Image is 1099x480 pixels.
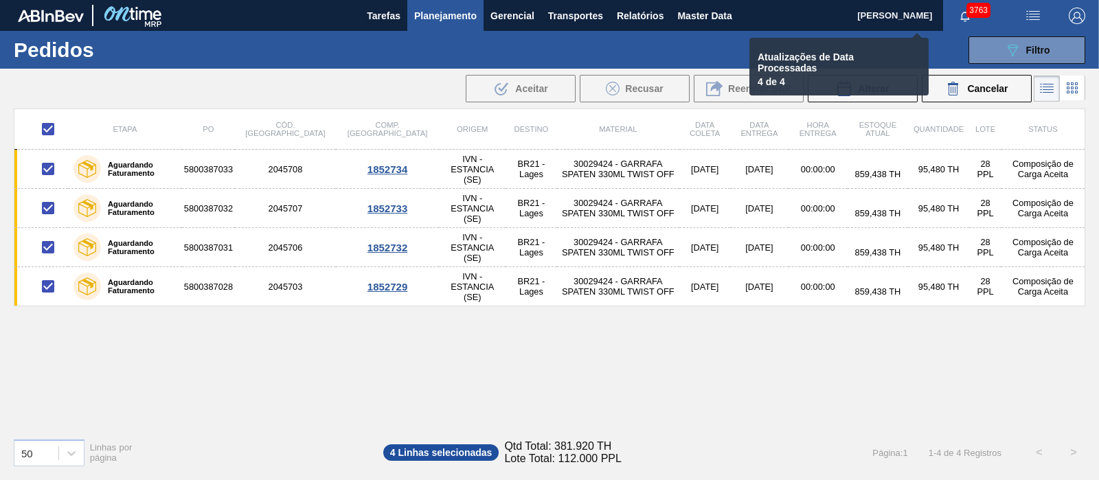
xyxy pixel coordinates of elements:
span: Tarefas [367,8,400,24]
img: Logout [1069,8,1085,24]
td: BR21 - Lages [506,189,556,228]
span: Etapa [113,125,137,133]
td: BR21 - Lages [506,267,556,306]
td: 30029424 - GARRAFA SPATEN 330ML TWIST OFF [557,189,679,228]
td: 00:00:00 [789,267,848,306]
span: Recusar [625,83,663,94]
img: TNhmsLtSVTkK8tSr43FrP2fwEKptu5GPRR3wAAAABJRU5ErkJggg== [18,10,84,22]
button: Notificações [943,6,987,25]
td: 28 PPL [969,267,1001,306]
td: [DATE] [730,267,788,306]
td: 95,480 TH [908,228,969,267]
span: 3763 [966,3,990,18]
span: Aceitar [515,83,547,94]
span: Hora Entrega [800,121,837,137]
p: Atualizações de Data Processadas [758,52,903,73]
td: 28 PPL [969,189,1001,228]
td: 5800387028 [182,267,235,306]
td: 2045708 [235,150,336,189]
td: 28 PPL [969,150,1001,189]
span: Cancelar [967,83,1008,94]
div: Visão em Cards [1060,76,1085,102]
td: [DATE] [679,228,730,267]
td: [DATE] [679,267,730,306]
td: 00:00:00 [789,189,848,228]
span: Data coleta [690,121,720,137]
h1: Pedidos [14,42,213,58]
span: Cód. [GEOGRAPHIC_DATA] [245,121,325,137]
td: 2045703 [235,267,336,306]
td: 2045707 [235,189,336,228]
td: 2045706 [235,228,336,267]
span: Status [1028,125,1057,133]
span: Estoque atual [859,121,897,137]
div: Reenviar SAP [694,75,804,102]
span: PO [203,125,214,133]
label: Aguardando Faturamento [101,239,177,255]
td: 5800387031 [182,228,235,267]
button: Cancelar [922,75,1032,102]
p: 4 de 4 [758,76,903,87]
span: 859,438 TH [855,247,901,258]
span: Lote [975,125,995,133]
span: Transportes [548,8,603,24]
td: IVN - ESTANCIA (SE) [439,189,506,228]
div: Cancelar Pedidos em Massa [922,75,1032,102]
span: Filtro [1026,45,1050,56]
span: Relatórios [617,8,664,24]
td: Composição de Carga Aceita [1001,267,1085,306]
div: Aceitar [466,75,576,102]
label: Aguardando Faturamento [101,200,177,216]
td: Composição de Carga Aceita [1001,228,1085,267]
td: 00:00:00 [789,150,848,189]
span: Comp. [GEOGRAPHIC_DATA] [348,121,427,137]
span: Planejamento [414,8,477,24]
span: Data Entrega [740,121,778,137]
div: 1852732 [338,242,437,253]
img: userActions [1025,8,1041,24]
td: [DATE] [679,150,730,189]
td: 30029424 - GARRAFA SPATEN 330ML TWIST OFF [557,267,679,306]
button: Filtro [968,36,1085,64]
span: Origem [457,125,488,133]
span: Página : 1 [872,448,907,458]
td: [DATE] [679,189,730,228]
span: 859,438 TH [855,169,901,179]
div: 1852734 [338,163,437,175]
span: Reenviar SAP [728,83,791,94]
span: Linhas por página [90,442,133,463]
td: BR21 - Lages [506,150,556,189]
div: Recusar [580,75,690,102]
div: 50 [21,447,33,459]
td: 30029424 - GARRAFA SPATEN 330ML TWIST OFF [557,228,679,267]
td: Composição de Carga Aceita [1001,150,1085,189]
td: 30029424 - GARRAFA SPATEN 330ML TWIST OFF [557,150,679,189]
span: Quantidade [914,125,964,133]
span: 859,438 TH [855,208,901,218]
td: IVN - ESTANCIA (SE) [439,228,506,267]
span: Gerencial [490,8,534,24]
td: 5800387033 [182,150,235,189]
td: 95,480 TH [908,189,969,228]
td: [DATE] [730,228,788,267]
span: Lote Total: 112.000 PPL [504,453,622,465]
span: Qtd Total: 381.920 TH [504,440,611,453]
a: Aguardando Faturamento58003870312045706IVN - ESTANCIA (SE)BR21 - Lages30029424 - GARRAFA SPATEN 3... [14,228,1085,267]
td: IVN - ESTANCIA (SE) [439,267,506,306]
td: Composição de Carga Aceita [1001,189,1085,228]
div: 1852729 [338,281,437,293]
td: 00:00:00 [789,228,848,267]
button: > [1056,435,1091,470]
label: Aguardando Faturamento [101,161,177,177]
a: Aguardando Faturamento58003870332045708IVN - ESTANCIA (SE)BR21 - Lages30029424 - GARRAFA SPATEN 3... [14,150,1085,189]
td: 95,480 TH [908,150,969,189]
td: [DATE] [730,189,788,228]
span: 859,438 TH [855,286,901,297]
span: Destino [514,125,549,133]
label: Aguardando Faturamento [101,278,177,295]
div: 1852733 [338,203,437,214]
a: Aguardando Faturamento58003870282045703IVN - ESTANCIA (SE)BR21 - Lages30029424 - GARRAFA SPATEN 3... [14,267,1085,306]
